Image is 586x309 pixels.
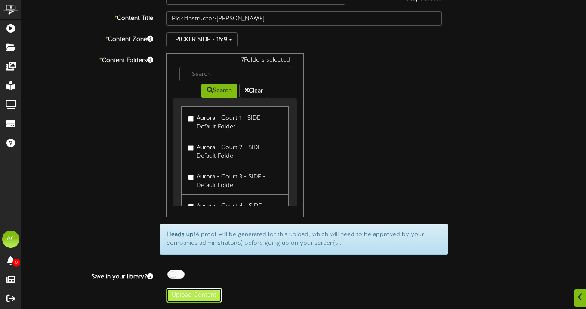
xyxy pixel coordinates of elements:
strong: Heads up! [167,231,195,238]
label: Content Zone [15,32,160,44]
input: Aurora - Court 3 - SIDE - Default Folder [188,175,194,180]
input: Aurora - Court 2 - SIDE - Default Folder [188,145,194,151]
div: A proof will be generated for this upload, which will need to be approved by your companies admin... [160,224,448,255]
button: Search [201,84,237,98]
label: Content Folders [15,53,160,65]
input: Aurora - Court 4 - SIDE - Default Folder [188,204,194,209]
label: Aurora - Court 4 - SIDE - Default Folder [188,199,282,219]
div: AC [2,231,19,248]
input: Aurora - Court 1 - SIDE - Default Folder [188,116,194,122]
button: PICKLR SIDE - 16:9 [166,32,238,47]
label: Aurora - Court 2 - SIDE - Default Folder [188,140,282,161]
label: Aurora - Court 1 - SIDE - Default Folder [188,111,282,131]
label: Content Title [15,11,160,23]
button: Clear [239,84,268,98]
span: 0 [12,259,20,267]
button: Upload Content [166,288,222,303]
label: Aurora - Court 3 - SIDE - Default Folder [188,170,282,190]
label: Save in your library? [15,270,160,281]
div: 7 Folders selected [173,56,297,67]
input: Title of this Content [166,11,442,26]
input: -- Search -- [179,67,291,81]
